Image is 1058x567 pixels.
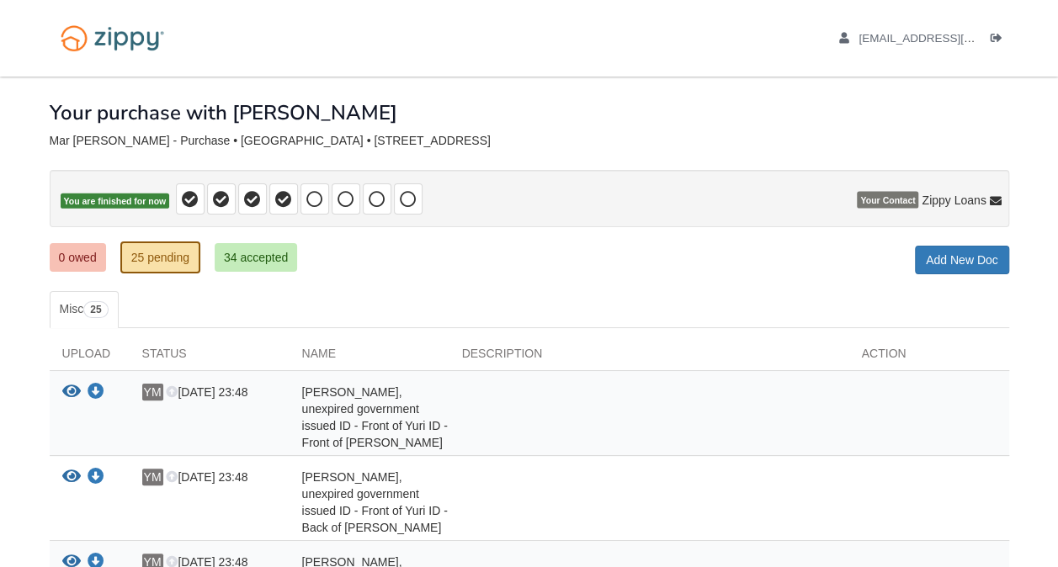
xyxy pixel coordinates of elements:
[166,385,247,399] span: [DATE] 23:48
[922,192,986,209] span: Zippy Loans
[50,345,130,370] div: Upload
[88,386,104,400] a: Download Yuri Mar Nolasco - Valid, unexpired government issued ID - Front of Yuri ID - Front of Y...
[142,469,163,485] span: YM
[302,470,448,534] span: [PERSON_NAME], unexpired government issued ID - Front of Yuri ID - Back of [PERSON_NAME]
[142,384,163,400] span: YM
[839,32,1052,49] a: edit profile
[166,470,247,484] span: [DATE] 23:48
[50,102,397,124] h1: Your purchase with [PERSON_NAME]
[120,241,200,273] a: 25 pending
[290,345,449,370] div: Name
[849,345,1009,370] div: Action
[50,243,106,272] a: 0 owed
[991,32,1009,49] a: Log out
[50,134,1009,148] div: Mar [PERSON_NAME] - Purchase • [GEOGRAPHIC_DATA] • [STREET_ADDRESS]
[61,193,170,209] span: You are finished for now
[130,345,290,370] div: Status
[915,246,1009,274] a: Add New Doc
[215,243,297,272] a: 34 accepted
[62,469,81,486] button: View Yuri Mar Nolasco - Valid, unexpired government issued ID - Front of Yuri ID - Back of Yuri Visa
[859,32,1051,45] span: myuri1722@gmail.com
[83,301,108,318] span: 25
[302,385,448,449] span: [PERSON_NAME], unexpired government issued ID - Front of Yuri ID - Front of [PERSON_NAME]
[50,17,175,60] img: Logo
[50,291,119,328] a: Misc
[449,345,849,370] div: Description
[857,192,918,209] span: Your Contact
[62,384,81,401] button: View Yuri Mar Nolasco - Valid, unexpired government issued ID - Front of Yuri ID - Front of Yuri ...
[88,471,104,485] a: Download Yuri Mar Nolasco - Valid, unexpired government issued ID - Front of Yuri ID - Back of Yu...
